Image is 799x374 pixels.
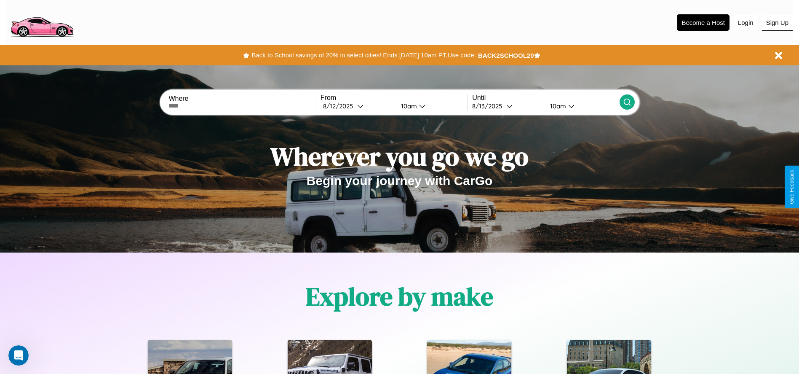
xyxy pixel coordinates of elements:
button: Back to School savings of 20% in select cities! Ends [DATE] 10am PT.Use code: [249,49,478,61]
div: 8 / 12 / 2025 [323,102,357,110]
button: 10am [394,102,468,110]
img: logo [6,4,77,39]
h1: Explore by make [306,279,493,314]
button: Sign Up [762,15,793,31]
label: From [321,94,468,102]
label: Until [472,94,619,102]
button: Become a Host [677,14,730,31]
div: 10am [397,102,419,110]
button: Login [734,15,758,30]
div: Give Feedback [789,170,795,204]
button: 10am [543,102,620,110]
div: 10am [546,102,568,110]
b: BACK2SCHOOL20 [478,52,534,59]
label: Where [168,95,315,102]
div: 8 / 13 / 2025 [472,102,506,110]
iframe: Intercom live chat [8,345,29,366]
button: 8/12/2025 [321,102,394,110]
